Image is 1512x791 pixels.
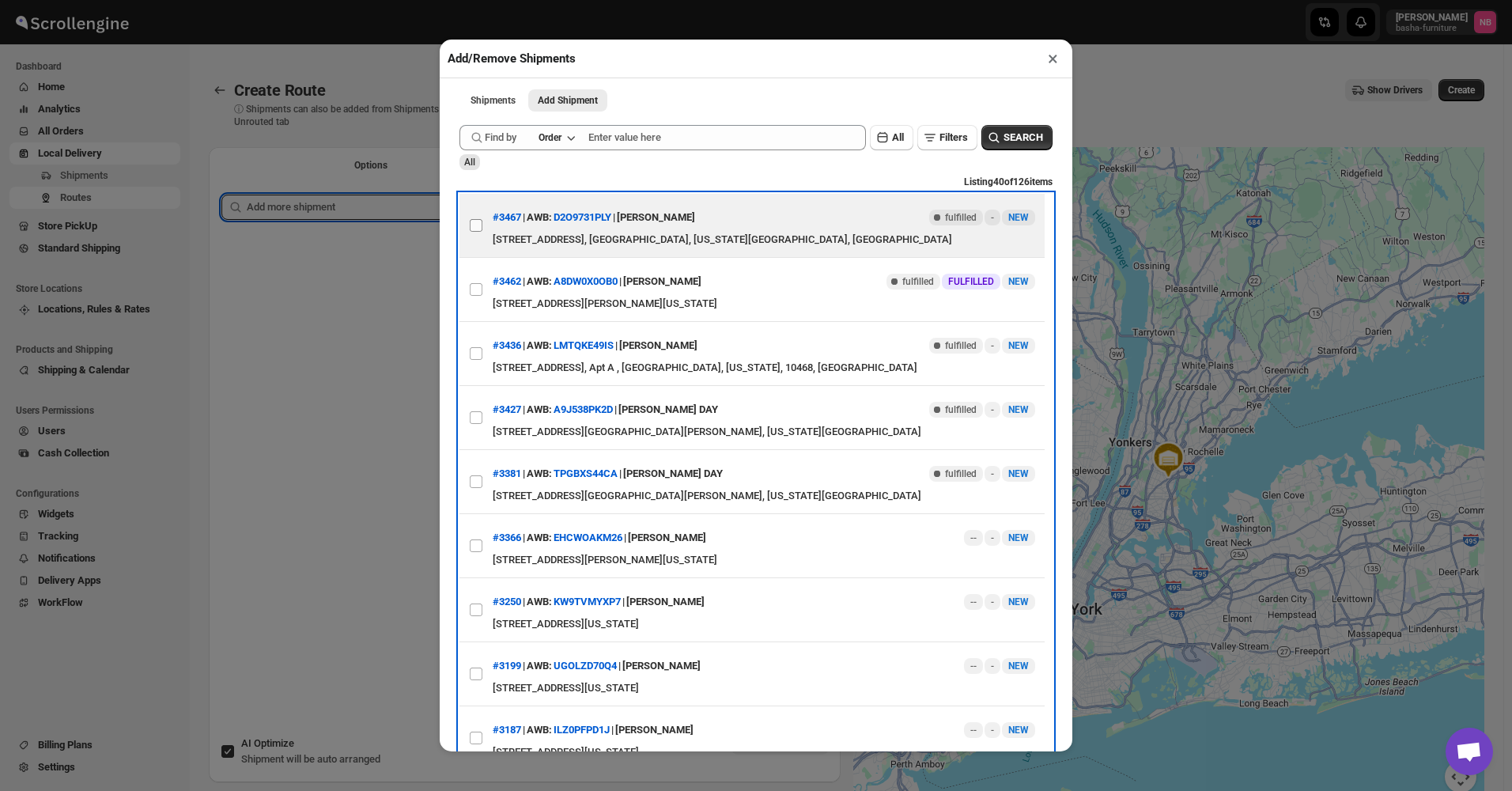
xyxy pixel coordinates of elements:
span: - [991,724,994,736]
span: -- [970,532,977,544]
div: [PERSON_NAME] [619,331,697,360]
div: [STREET_ADDRESS][US_STATE] [493,744,1035,760]
button: #3381 [493,467,521,479]
button: LMTQKE49IS [554,339,614,351]
div: | | [493,524,706,552]
button: D2O9731PLY [554,211,611,223]
span: SEARCH [1004,130,1043,146]
button: #3366 [493,532,521,543]
div: [PERSON_NAME] DAY [623,460,723,488]
span: AWB: [527,466,552,482]
div: | | [493,331,697,360]
span: - [991,532,994,544]
div: [PERSON_NAME] [622,652,701,680]
span: NEW [1008,212,1029,223]
div: [STREET_ADDRESS][PERSON_NAME][US_STATE] [493,296,1035,312]
span: -- [970,724,977,736]
div: [PERSON_NAME] [615,716,694,744]
div: [STREET_ADDRESS][PERSON_NAME][US_STATE] [493,552,1035,568]
span: -- [970,596,977,608]
span: NEW [1008,468,1029,479]
button: Filters [917,125,977,150]
button: #3250 [493,596,521,607]
div: | | [493,716,694,744]
button: #3436 [493,339,521,351]
span: AWB: [527,658,552,674]
span: -- [970,660,977,672]
span: AWB: [527,210,552,225]
span: NEW [1008,660,1029,672]
span: AWB: [527,402,552,418]
span: NEW [1008,725,1029,736]
span: NEW [1008,276,1029,287]
button: A9J538PK2D [554,403,613,415]
button: #3187 [493,724,521,736]
div: | | [493,460,723,488]
span: AWB: [527,594,552,610]
span: fulfilled [945,467,977,480]
span: AWB: [527,722,552,738]
div: [PERSON_NAME] [626,588,705,616]
span: Filters [939,131,968,143]
span: Find by [485,130,516,146]
input: Enter value here [588,125,866,150]
span: - [991,596,994,608]
button: UGOLZD70Q4 [554,660,617,672]
div: | | [493,203,695,232]
span: AWB: [527,274,552,290]
span: NEW [1008,340,1029,351]
button: SEARCH [981,125,1053,150]
div: | | [493,267,701,296]
button: #3199 [493,660,521,672]
button: TPGBXS44CA [554,467,618,479]
div: Selected Shipments [209,182,841,701]
span: fulfilled [902,275,934,288]
div: [STREET_ADDRESS][US_STATE] [493,680,1035,696]
span: - [991,211,994,224]
span: Shipments [471,94,516,107]
div: [STREET_ADDRESS], [GEOGRAPHIC_DATA], [US_STATE][GEOGRAPHIC_DATA], [GEOGRAPHIC_DATA] [493,232,1035,248]
div: [PERSON_NAME] DAY [618,395,718,424]
button: All [870,125,913,150]
span: fulfilled [945,403,977,416]
h2: Add/Remove Shipments [448,51,576,66]
button: #3427 [493,403,521,415]
button: × [1041,47,1064,70]
span: Listing 40 of 126 items [964,176,1053,187]
button: #3462 [493,275,521,287]
span: NEW [1008,404,1029,415]
span: All [464,157,475,168]
div: | | [493,652,701,680]
span: - [991,660,994,672]
div: [STREET_ADDRESS], Apt A , [GEOGRAPHIC_DATA], [US_STATE], 10468, [GEOGRAPHIC_DATA] [493,360,1035,376]
button: #3467 [493,211,521,223]
button: KW9TVMYXP7 [554,596,621,607]
span: NEW [1008,532,1029,543]
div: [STREET_ADDRESS][GEOGRAPHIC_DATA][PERSON_NAME], [US_STATE][GEOGRAPHIC_DATA] [493,488,1035,504]
span: - [991,467,994,480]
div: | | [493,588,705,616]
span: AWB: [527,530,552,546]
button: A8DW0X0OB0 [554,275,618,287]
button: Order [529,127,584,149]
span: - [991,403,994,416]
div: | | [493,395,718,424]
div: [PERSON_NAME] [623,267,701,296]
span: All [892,131,904,143]
div: [STREET_ADDRESS][US_STATE] [493,616,1035,632]
span: fulfilled [945,339,977,352]
div: [STREET_ADDRESS][GEOGRAPHIC_DATA][PERSON_NAME], [US_STATE][GEOGRAPHIC_DATA] [493,424,1035,440]
span: - [991,339,994,352]
a: Open chat [1446,728,1493,775]
span: FULFILLED [948,275,994,288]
span: NEW [1008,596,1029,607]
div: [PERSON_NAME] [617,203,695,232]
button: EHCWOAKM26 [554,532,622,543]
span: Add Shipment [538,94,598,107]
span: fulfilled [945,211,977,224]
span: AWB: [527,338,552,354]
div: [PERSON_NAME] [628,524,706,552]
div: Order [539,131,561,144]
button: ILZ0PFPD1J [554,724,610,736]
